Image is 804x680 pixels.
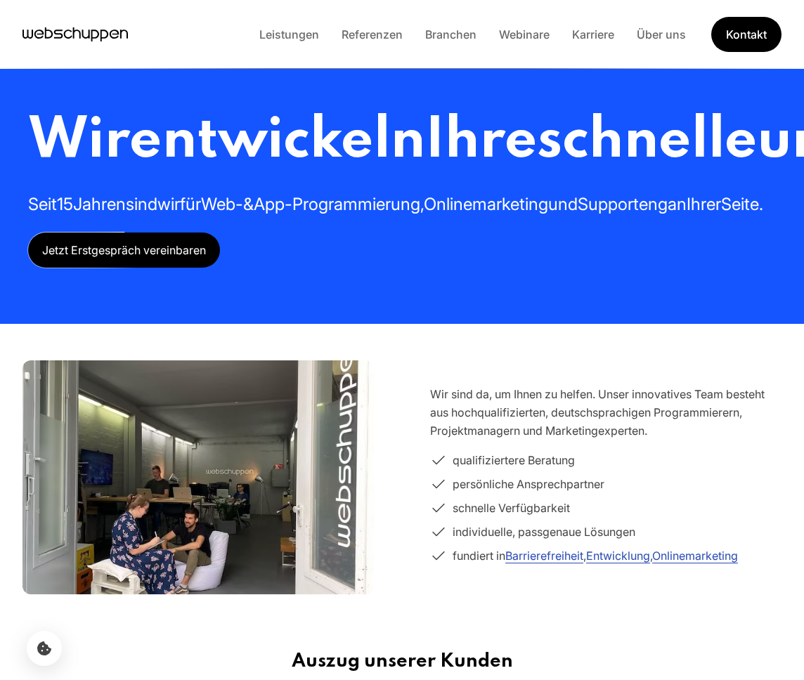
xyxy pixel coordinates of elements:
[425,113,537,170] span: Ihre
[27,631,62,666] button: Cookie-Einstellungen öffnen
[586,549,650,563] a: Entwicklung
[453,547,738,565] span: fundiert in , ,
[639,194,668,214] span: eng
[28,194,57,214] span: Seit
[721,194,763,214] span: Seite.
[243,194,254,214] span: &
[28,233,220,268] a: Jetzt Erstgespräch vereinbaren
[424,194,548,214] span: Onlinemarketing
[126,194,157,214] span: sind
[254,194,424,214] span: App-Programmierung,
[505,549,583,563] a: Barrierefreiheit
[453,523,635,541] span: individuelle, passgenaue Lösungen
[453,475,604,493] span: persönliche Ansprechpartner
[537,113,757,170] span: schnelle
[57,194,73,214] span: 15
[28,113,129,170] span: Wir
[687,194,721,214] span: Ihrer
[22,327,374,629] img: Team im webschuppen-Büro in Hamburg
[430,385,782,440] p: Wir sind da, um Ihnen zu helfen. Unser innovatives Team besteht aus hochqualifizierten, deutschsp...
[248,27,330,41] a: Leistungen
[129,113,425,170] span: entwickeln
[561,27,625,41] a: Karriere
[488,27,561,41] a: Webinare
[578,194,639,214] span: Support
[73,194,126,214] span: Jahren
[453,451,575,469] span: qualifiziertere Beratung
[668,194,687,214] span: an
[330,27,414,41] a: Referenzen
[22,650,782,673] h3: Auszug unserer Kunden
[548,194,578,214] span: und
[652,549,738,563] a: Onlinemarketing
[180,194,201,214] span: für
[157,194,180,214] span: wir
[414,27,488,41] a: Branchen
[625,27,697,41] a: Über uns
[711,17,782,52] a: Get Started
[201,194,243,214] span: Web-
[453,499,570,517] span: schnelle Verfügbarkeit
[22,24,128,45] a: Hauptseite besuchen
